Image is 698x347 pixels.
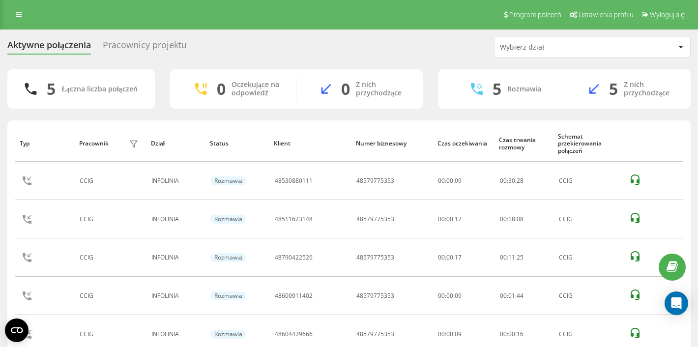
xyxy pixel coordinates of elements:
[517,215,523,223] span: 08
[624,81,676,97] div: Z nich przychodzące
[558,133,619,154] div: Schemat przekierowania połączeń
[438,292,489,299] div: 00:00:09
[650,11,685,19] span: Wyloguj się
[517,176,523,185] span: 28
[508,291,515,300] span: 01
[500,291,507,300] span: 00
[508,330,515,338] span: 00
[517,291,523,300] span: 44
[80,216,96,223] div: CCIG
[61,85,137,93] div: Łączna liczba połączeń
[508,253,515,261] span: 11
[559,177,618,184] div: CCIG
[275,254,313,261] div: 48790422526
[500,254,523,261] div: : :
[274,140,346,147] div: Klient
[275,177,313,184] div: 48530880111
[356,81,408,97] div: Z nich przychodzące
[559,216,618,223] div: CCIG
[7,40,91,55] div: Aktywne połączenia
[80,331,96,338] div: CCIG
[210,330,246,339] div: Rozmawia
[151,254,200,261] div: INFOLINIA
[210,291,246,300] div: Rozmawia
[500,330,507,338] span: 00
[151,216,200,223] div: INFOLINIA
[500,292,523,299] div: : :
[500,176,507,185] span: 00
[500,43,617,52] div: Wybierz dział
[341,80,350,98] div: 0
[500,331,523,338] div: : :
[499,137,549,151] div: Czas trwania rozmowy
[151,292,200,299] div: INFOLINIA
[20,140,69,147] div: Typ
[356,140,428,147] div: Numer biznesowy
[210,140,264,147] div: Status
[500,216,523,223] div: : :
[356,254,394,261] div: 48579775353
[103,40,187,55] div: Pracownicy projektu
[275,331,313,338] div: 48604429666
[356,177,394,184] div: 48579775353
[438,254,489,261] div: 00:00:17
[210,215,246,224] div: Rozmawia
[500,177,523,184] div: : :
[509,11,561,19] span: Program poleceń
[507,85,541,93] div: Rozmawia
[80,292,96,299] div: CCIG
[508,215,515,223] span: 18
[5,318,29,342] button: Open CMP widget
[438,177,489,184] div: 00:00:09
[275,292,313,299] div: 48600911402
[47,80,56,98] div: 5
[665,291,688,315] div: Open Intercom Messenger
[559,331,618,338] div: CCIG
[437,140,490,147] div: Czas oczekiwania
[356,216,394,223] div: 48579775353
[80,177,96,184] div: CCIG
[151,140,201,147] div: Dział
[500,253,507,261] span: 00
[275,216,313,223] div: 48511623148
[438,216,489,223] div: 00:00:12
[579,11,634,19] span: Ustawienia profilu
[517,330,523,338] span: 16
[609,80,618,98] div: 5
[151,177,200,184] div: INFOLINIA
[210,253,246,262] div: Rozmawia
[217,80,226,98] div: 0
[517,253,523,261] span: 25
[559,254,618,261] div: CCIG
[438,331,489,338] div: 00:00:09
[79,140,109,147] div: Pracownik
[210,176,246,185] div: Rozmawia
[232,81,281,97] div: Oczekujące na odpowiedź
[356,292,394,299] div: 48579775353
[559,292,618,299] div: CCIG
[508,176,515,185] span: 30
[356,331,394,338] div: 48579775353
[500,215,507,223] span: 00
[151,331,200,338] div: INFOLINIA
[493,80,501,98] div: 5
[80,254,96,261] div: CCIG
